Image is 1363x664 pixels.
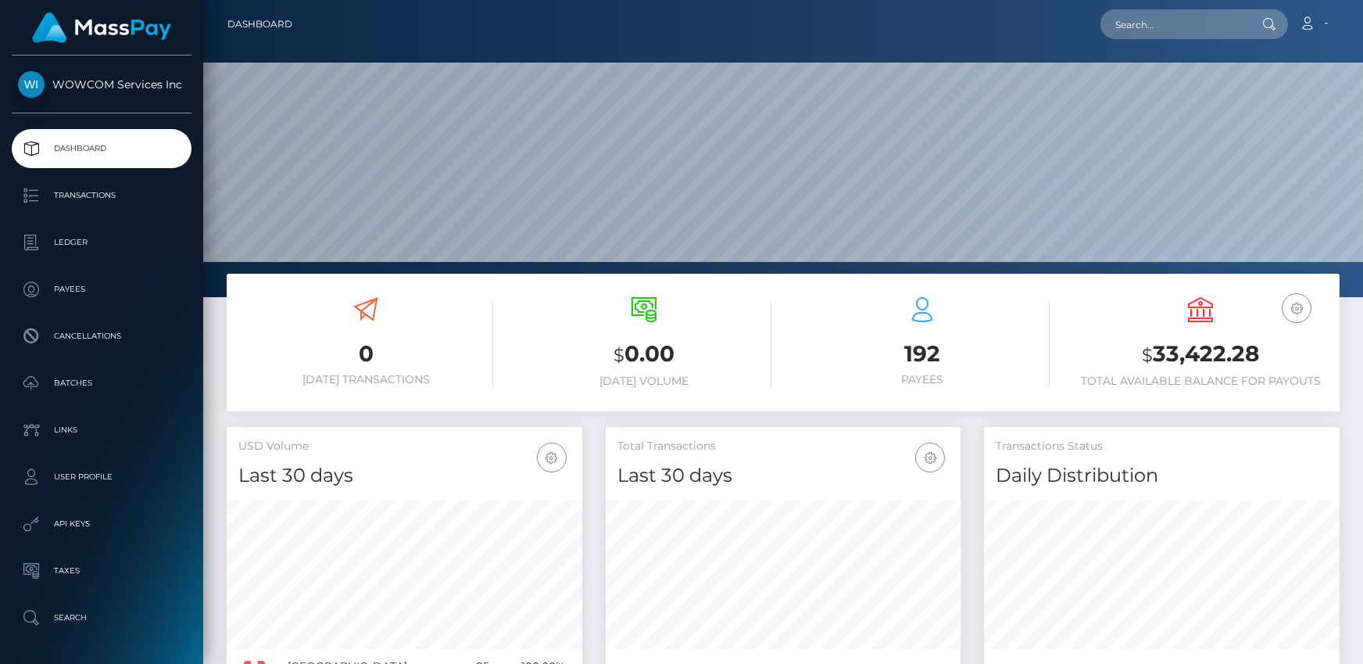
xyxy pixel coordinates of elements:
[12,176,191,215] a: Transactions
[12,598,191,637] a: Search
[238,339,493,369] h3: 0
[18,371,185,395] p: Batches
[1142,344,1153,366] small: $
[12,270,191,309] a: Payees
[18,512,185,536] p: API Keys
[614,344,624,366] small: $
[18,137,185,160] p: Dashboard
[18,325,185,348] p: Cancellations
[18,559,185,583] p: Taxes
[617,462,950,490] h4: Last 30 days
[795,339,1050,369] h3: 192
[12,458,191,497] a: User Profile
[1073,339,1328,371] h3: 33,422.28
[1100,9,1247,39] input: Search...
[32,13,171,43] img: MassPay Logo
[18,184,185,207] p: Transactions
[12,77,191,92] span: WOWCOM Services Inc
[238,373,493,386] h6: [DATE] Transactions
[12,223,191,262] a: Ledger
[18,231,185,254] p: Ledger
[18,465,185,489] p: User Profile
[12,504,191,544] a: API Keys
[1073,375,1328,388] h6: Total Available Balance for Payouts
[12,551,191,590] a: Taxes
[238,439,571,454] h5: USD Volume
[18,71,45,98] img: WOWCOM Services Inc
[517,375,771,388] h6: [DATE] Volume
[12,317,191,356] a: Cancellations
[12,364,191,403] a: Batches
[617,439,950,454] h5: Total Transactions
[795,373,1050,386] h6: Payees
[12,411,191,450] a: Links
[238,462,571,490] h4: Last 30 days
[996,439,1328,454] h5: Transactions Status
[12,129,191,168] a: Dashboard
[996,462,1328,490] h4: Daily Distribution
[18,418,185,442] p: Links
[227,8,292,41] a: Dashboard
[517,339,771,371] h3: 0.00
[18,278,185,301] p: Payees
[18,606,185,630] p: Search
